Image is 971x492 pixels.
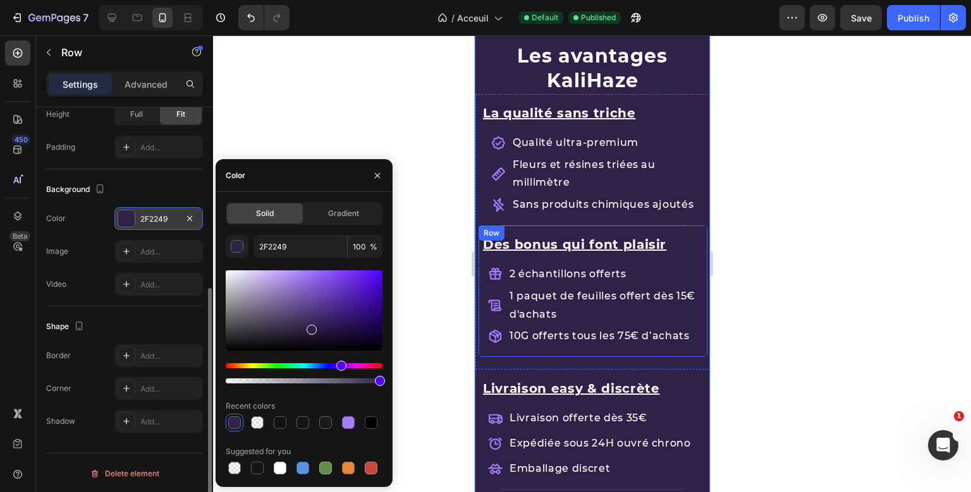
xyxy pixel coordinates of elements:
span: % [370,241,377,253]
div: Recent colors [226,400,275,412]
div: Add... [140,279,200,291]
p: Settings [63,78,98,91]
div: Add... [140,351,200,362]
p: Advanced [125,78,168,91]
div: Add... [140,416,200,428]
div: Color [46,213,66,224]
div: Background [46,181,107,198]
input: Eg: FFFFFF [253,235,347,258]
span: 1 [954,411,964,421]
div: Hue [226,363,382,368]
span: Gradient [328,208,359,219]
div: Add... [140,142,200,153]
div: 450 [12,135,30,145]
span: Full [130,109,143,120]
div: Add... [140,383,200,395]
div: Image [46,246,68,257]
div: Beta [9,231,30,241]
button: Save [840,5,882,30]
div: Suggested for you [226,446,291,457]
div: Video [46,279,66,290]
div: Padding [46,141,75,153]
span: Default [532,12,558,23]
button: 7 [5,5,94,30]
iframe: Design area [475,35,710,492]
p: Row [61,45,169,60]
div: Publish [898,11,929,25]
p: 7 [83,10,89,25]
button: Delete element [46,464,203,484]
span: Save [851,13,872,23]
div: Undo/Redo [238,5,290,30]
div: Shadow [46,416,75,427]
iframe: Intercom live chat [928,430,958,460]
div: Color [226,170,245,181]
div: 2F2249 [140,213,177,225]
div: Shape [46,318,87,335]
span: Acceuil [457,11,489,25]
div: Corner [46,383,71,394]
span: Published [581,12,616,23]
div: Delete element [90,466,159,481]
button: Publish [887,5,940,30]
span: Fit [176,109,185,120]
span: / [451,11,455,25]
span: Solid [256,208,274,219]
div: Height [46,109,70,120]
div: Add... [140,246,200,258]
div: Border [46,350,71,361]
